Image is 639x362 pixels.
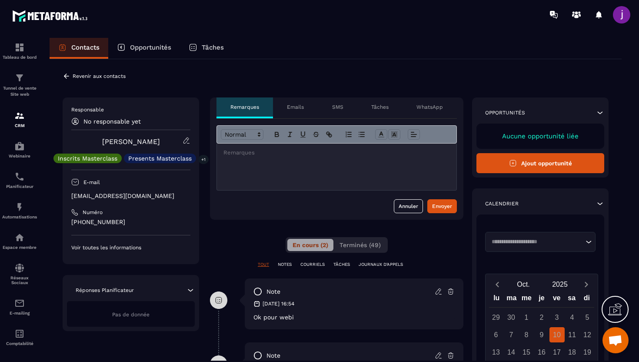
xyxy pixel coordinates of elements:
a: Opportunités [108,38,180,59]
div: me [519,292,534,307]
p: Calendrier [485,200,519,207]
a: social-networksocial-networkRéseaux Sociaux [2,256,37,292]
div: 5 [580,310,595,325]
p: NOTES [278,261,292,268]
p: +1 [198,155,209,164]
div: 8 [519,327,534,342]
p: [PHONE_NUMBER] [71,218,190,226]
p: Tâches [371,104,389,111]
img: formation [14,42,25,53]
div: sa [564,292,579,307]
div: 15 [519,345,534,360]
a: formationformationTableau de bord [2,36,37,66]
div: 30 [504,310,519,325]
p: Presents Masterclass [128,155,192,161]
div: ve [549,292,564,307]
a: emailemailE-mailing [2,292,37,322]
div: 18 [565,345,580,360]
div: 14 [504,345,519,360]
div: 3 [549,310,565,325]
p: Tâches [202,44,224,51]
div: 29 [489,310,504,325]
p: CRM [2,123,37,128]
p: Planificateur [2,184,37,189]
span: En cours (2) [293,241,328,248]
p: Comptabilité [2,341,37,346]
img: automations [14,202,25,212]
a: accountantaccountantComptabilité [2,322,37,352]
p: Remarques [230,104,259,111]
p: COURRIELS [300,261,325,268]
a: automationsautomationsAutomatisations [2,195,37,226]
div: je [534,292,549,307]
p: Automatisations [2,215,37,219]
button: Annuler [394,199,423,213]
p: E-mail [83,179,100,186]
button: Envoyer [427,199,457,213]
p: Revenir aux contacts [73,73,126,79]
img: accountant [14,328,25,339]
div: 16 [534,345,549,360]
a: Tâches [180,38,233,59]
a: formationformationTunnel de vente Site web [2,66,37,104]
div: 4 [565,310,580,325]
div: 12 [580,327,595,342]
a: formationformationCRM [2,104,37,134]
div: Envoyer [432,202,452,211]
a: Contacts [50,38,108,59]
p: Webinaire [2,154,37,158]
button: En cours (2) [287,239,333,251]
p: note [266,288,280,296]
p: [EMAIL_ADDRESS][DOMAIN_NAME] [71,192,190,200]
button: Next month [578,278,594,290]
p: TÂCHES [333,261,350,268]
div: 7 [504,327,519,342]
img: email [14,298,25,308]
p: Aucune opportunité liée [485,132,596,140]
div: ma [504,292,519,307]
p: TOUT [258,261,269,268]
div: 10 [549,327,565,342]
div: 19 [580,345,595,360]
div: 1 [519,310,534,325]
div: 2 [534,310,549,325]
span: Terminés (49) [339,241,381,248]
input: Search for option [489,238,583,246]
span: Pas de donnée [112,312,150,318]
img: formation [14,73,25,83]
img: automations [14,232,25,243]
div: Search for option [485,232,596,252]
img: automations [14,141,25,151]
div: 13 [489,345,504,360]
p: E-mailing [2,311,37,315]
p: Numéro [83,209,103,216]
button: Ajout opportunité [476,153,604,173]
button: Terminés (49) [334,239,386,251]
div: lu [489,292,504,307]
div: Ouvrir le chat [602,327,629,353]
p: WhatsApp [416,104,443,111]
div: 11 [565,327,580,342]
button: Previous month [489,278,505,290]
p: Contacts [71,44,100,51]
p: SMS [332,104,343,111]
p: Ok pour webi [253,314,455,321]
img: social-network [14,263,25,273]
p: Opportunités [485,109,525,116]
img: formation [14,111,25,121]
p: [DATE] 16:54 [263,300,294,307]
p: Responsable [71,106,190,113]
p: Emails [287,104,304,111]
img: scheduler [14,171,25,182]
p: Opportunités [130,44,171,51]
img: logo [12,8,90,24]
a: automationsautomationsWebinaire [2,134,37,165]
p: Tunnel de vente Site web [2,85,37,97]
a: automationsautomationsEspace membre [2,226,37,256]
p: No responsable yet [83,118,141,125]
button: Open years overlay [542,277,578,292]
p: Réseaux Sociaux [2,275,37,285]
div: 17 [549,345,565,360]
p: Tableau de bord [2,55,37,60]
p: Réponses Planificateur [76,287,134,294]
